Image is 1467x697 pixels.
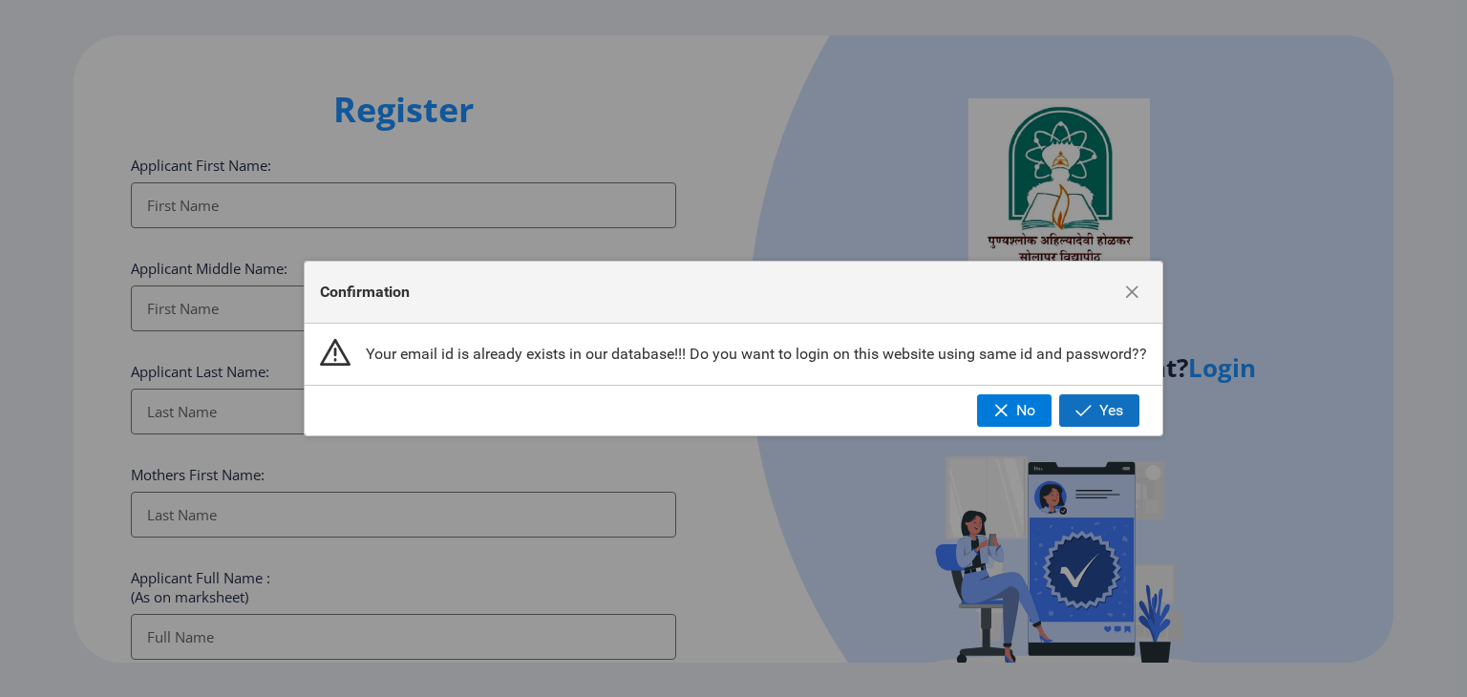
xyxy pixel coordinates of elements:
button: No [977,394,1052,427]
span: No [1016,402,1035,419]
span: Confirmation [320,283,410,302]
span: Yes [1099,402,1123,419]
span: Your email id is already exists in our database!!! Do you want to login on this website using sam... [366,345,1147,364]
button: Yes [1059,394,1139,427]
